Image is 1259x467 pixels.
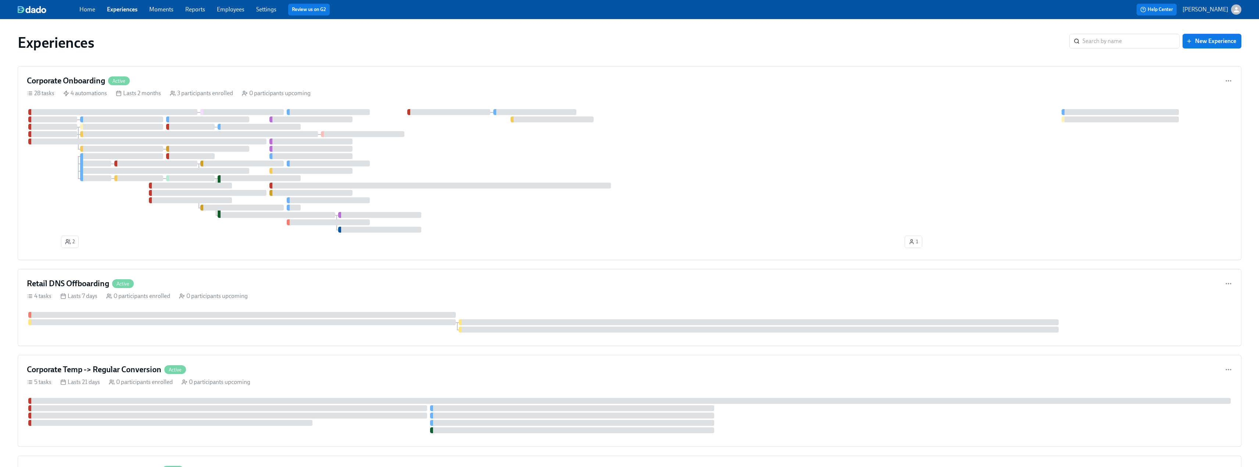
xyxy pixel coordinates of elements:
[905,236,922,248] button: 1
[116,89,161,97] div: Lasts 2 months
[109,378,173,386] div: 0 participants enrolled
[217,6,244,13] a: Employees
[65,238,75,245] span: 2
[18,269,1241,346] a: Retail DNS OffboardingActive4 tasks Lasts 7 days 0 participants enrolled 0 participants upcoming
[288,4,330,15] button: Review us on G2
[1140,6,1173,13] span: Help Center
[1188,37,1236,45] span: New Experience
[27,378,51,386] div: 5 tasks
[60,292,97,300] div: Lasts 7 days
[79,6,95,13] a: Home
[1137,4,1177,15] button: Help Center
[1083,34,1180,49] input: Search by name
[27,364,161,375] h4: Corporate Temp -> Regular Conversion
[1183,6,1228,14] p: [PERSON_NAME]
[18,6,79,13] a: dado
[61,236,79,248] button: 2
[107,6,137,13] a: Experiences
[27,292,51,300] div: 4 tasks
[112,281,134,287] span: Active
[18,355,1241,447] a: Corporate Temp -> Regular ConversionActive5 tasks Lasts 21 days 0 participants enrolled 0 partici...
[292,6,326,13] a: Review us on G2
[170,89,233,97] div: 3 participants enrolled
[108,78,130,84] span: Active
[27,75,105,86] h4: Corporate Onboarding
[242,89,311,97] div: 0 participants upcoming
[149,6,174,13] a: Moments
[106,292,170,300] div: 0 participants enrolled
[18,34,94,51] h1: Experiences
[164,367,186,373] span: Active
[909,238,918,245] span: 1
[182,378,250,386] div: 0 participants upcoming
[1183,34,1241,49] button: New Experience
[185,6,205,13] a: Reports
[256,6,276,13] a: Settings
[27,278,109,289] h4: Retail DNS Offboarding
[60,378,100,386] div: Lasts 21 days
[63,89,107,97] div: 4 automations
[27,89,54,97] div: 28 tasks
[1183,4,1241,15] button: [PERSON_NAME]
[18,6,46,13] img: dado
[179,292,248,300] div: 0 participants upcoming
[18,66,1241,260] a: Corporate OnboardingActive28 tasks 4 automations Lasts 2 months 3 participants enrolled 0 partici...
